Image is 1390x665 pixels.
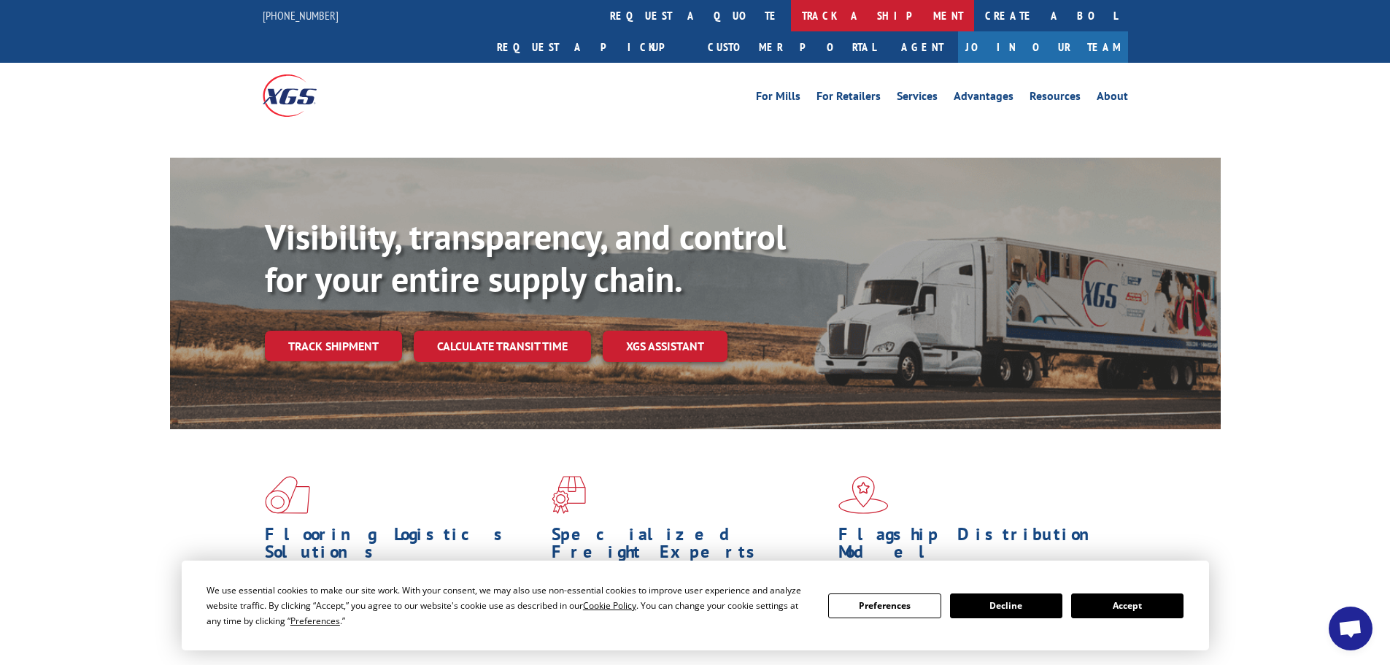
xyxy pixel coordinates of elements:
div: Cookie Consent Prompt [182,561,1209,650]
button: Decline [950,593,1062,618]
a: Advantages [954,91,1013,107]
a: Resources [1030,91,1081,107]
a: [PHONE_NUMBER] [263,8,339,23]
img: xgs-icon-focused-on-flooring-red [552,476,586,514]
div: We use essential cookies to make our site work. With your consent, we may also use non-essential ... [206,583,811,629]
a: Services [897,91,938,107]
span: Preferences [290,615,340,627]
button: Accept [1071,593,1184,618]
a: Agent [887,31,958,63]
a: Join Our Team [958,31,1128,63]
a: Request a pickup [486,31,697,63]
a: For Retailers [816,91,881,107]
a: About [1097,91,1128,107]
span: Cookie Policy [583,599,636,612]
a: XGS ASSISTANT [603,331,727,362]
a: Track shipment [265,331,402,361]
h1: Flagship Distribution Model [838,526,1114,568]
a: For Mills [756,91,800,107]
img: xgs-icon-total-supply-chain-intelligence-red [265,476,310,514]
a: Customer Portal [697,31,887,63]
div: Open chat [1329,607,1372,650]
b: Visibility, transparency, and control for your entire supply chain. [265,214,786,301]
h1: Specialized Freight Experts [552,526,827,568]
img: xgs-icon-flagship-distribution-model-red [838,476,889,514]
button: Preferences [828,593,941,618]
h1: Flooring Logistics Solutions [265,526,541,568]
a: Calculate transit time [414,331,591,362]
